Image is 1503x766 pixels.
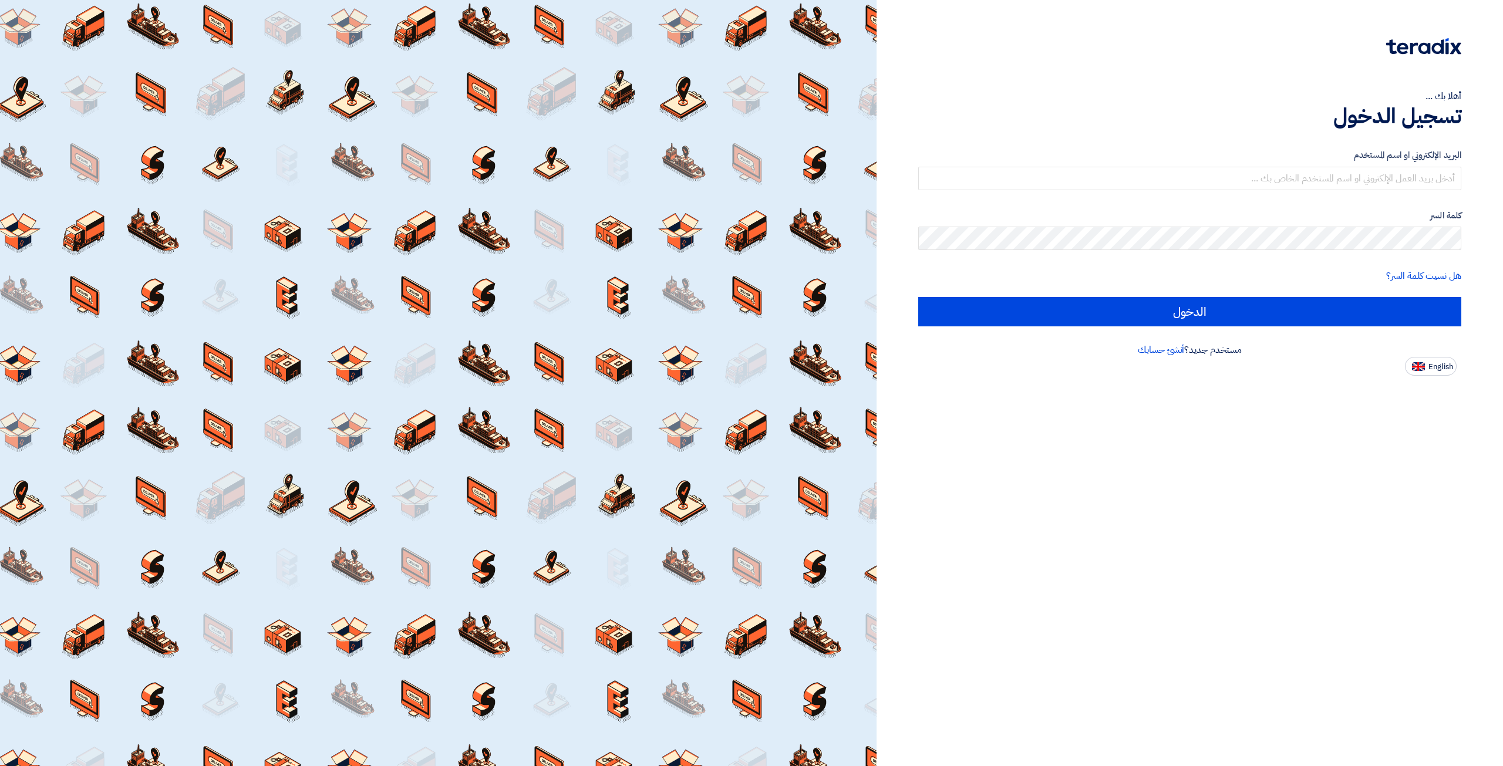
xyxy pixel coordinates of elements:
[918,209,1461,222] label: كلمة السر
[918,343,1461,357] div: مستخدم جديد؟
[1405,357,1457,376] button: English
[918,103,1461,129] h1: تسجيل الدخول
[918,297,1461,326] input: الدخول
[1386,38,1461,55] img: Teradix logo
[1138,343,1184,357] a: أنشئ حسابك
[918,167,1461,190] input: أدخل بريد العمل الإلكتروني او اسم المستخدم الخاص بك ...
[918,89,1461,103] div: أهلا بك ...
[1412,362,1425,371] img: en-US.png
[918,149,1461,162] label: البريد الإلكتروني او اسم المستخدم
[1428,363,1453,371] span: English
[1386,269,1461,283] a: هل نسيت كلمة السر؟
